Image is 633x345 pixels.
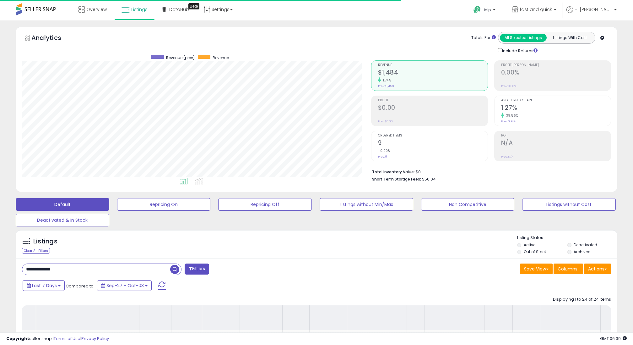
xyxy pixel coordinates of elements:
label: Deactivated [574,242,597,248]
small: 39.56% [504,113,518,118]
button: All Selected Listings [500,34,547,42]
button: Columns [554,264,583,274]
div: seller snap | | [6,336,109,342]
button: Repricing On [117,198,211,211]
b: Total Inventory Value: [372,169,415,175]
h2: 0.00% [501,69,611,77]
span: Compared to: [66,283,95,289]
small: Prev: N/A [501,155,513,159]
span: Last 7 Days [32,282,57,289]
span: 2025-10-13 06:39 GMT [600,336,627,342]
button: Deactivated & In Stock [16,214,109,226]
strong: Copyright [6,336,29,342]
p: Listing States: [517,235,617,241]
div: Clear All Filters [22,248,50,254]
span: Columns [558,266,577,272]
small: Prev: 0.00% [501,84,516,88]
button: Actions [584,264,611,274]
h5: Listings [33,237,57,246]
span: Revenue [213,55,229,60]
small: Prev: $0.00 [378,120,393,123]
span: Ordered Items [378,134,488,137]
h2: $1,484 [378,69,488,77]
small: 0.00% [378,148,391,153]
small: 1.74% [381,78,391,83]
button: Sep-27 - Oct-03 [97,280,152,291]
h2: 1.27% [501,104,611,113]
button: Filters [185,264,209,275]
span: Hi [PERSON_NAME] [575,6,612,13]
a: Hi [PERSON_NAME] [566,6,617,20]
span: Help [483,7,491,13]
span: Revenue (prev) [166,55,195,60]
span: Overview [86,6,107,13]
span: DataHub [169,6,189,13]
button: Listings without Cost [522,198,616,211]
h2: N/A [501,139,611,148]
button: Last 7 Days [23,280,65,291]
label: Archived [574,249,591,254]
span: $50.04 [422,176,436,182]
span: Revenue [378,64,488,67]
span: Profit [PERSON_NAME] [501,64,611,67]
div: Include Returns [493,47,545,54]
li: $0 [372,168,606,175]
span: fast and quick [520,6,552,13]
div: Tooltip anchor [188,3,199,9]
div: Totals For [471,35,496,41]
h2: $0.00 [378,104,488,113]
button: Listings without Min/Max [320,198,413,211]
small: Prev: 0.91% [501,120,516,123]
span: ROI [501,134,611,137]
label: Out of Stock [524,249,547,254]
i: Get Help [473,6,481,14]
button: Save View [520,264,553,274]
h2: 9 [378,139,488,148]
a: Help [468,1,502,20]
a: Terms of Use [54,336,80,342]
span: Sep-27 - Oct-03 [106,282,144,289]
label: Active [524,242,535,248]
h5: Analytics [31,33,73,44]
button: Listings With Cost [546,34,593,42]
div: Displaying 1 to 24 of 24 items [553,297,611,303]
button: Repricing Off [218,198,312,211]
button: Non Competitive [421,198,515,211]
span: Profit [378,99,488,102]
span: Avg. Buybox Share [501,99,611,102]
span: Listings [131,6,148,13]
a: Privacy Policy [81,336,109,342]
button: Default [16,198,109,211]
b: Short Term Storage Fees: [372,176,421,182]
small: Prev: 9 [378,155,387,159]
small: Prev: $1,459 [378,84,394,88]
